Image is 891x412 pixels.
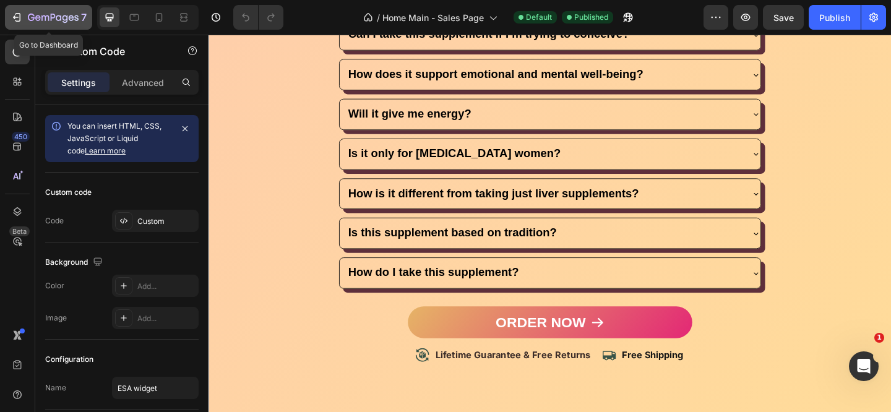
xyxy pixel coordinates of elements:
[5,5,92,30] button: 7
[61,76,96,89] p: Settings
[773,12,794,23] span: Save
[137,313,196,324] div: Add...
[137,281,196,292] div: Add...
[45,254,105,271] div: Background
[12,132,30,142] div: 450
[122,76,164,89] p: Advanced
[450,342,517,354] strong: Free Shipping
[85,146,126,155] a: Learn more
[9,226,30,236] div: Beta
[247,342,416,354] strong: Lifetime Guarantee & Free Returns
[809,5,861,30] button: Publish
[526,12,552,23] span: Default
[574,12,608,23] span: Published
[763,5,804,30] button: Save
[233,5,283,30] div: Undo/Redo
[874,333,884,343] span: 1
[60,44,165,59] p: Custom Code
[137,216,196,227] div: Custom
[67,121,161,155] span: You can insert HTML, CSS, JavaScript or Liquid code
[209,35,891,412] iframe: Design area
[819,11,850,24] div: Publish
[849,351,879,381] iframe: Intercom live chat
[45,312,67,324] div: Image
[81,10,87,25] p: 7
[45,187,92,198] div: Custom code
[377,11,380,24] span: /
[45,215,64,226] div: Code
[382,11,484,24] span: Home Main - Sales Page
[45,354,93,365] div: Configuration
[45,280,64,291] div: Color
[312,304,410,322] strong: Order Now
[45,382,66,393] div: Name
[217,296,526,330] a: Order Now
